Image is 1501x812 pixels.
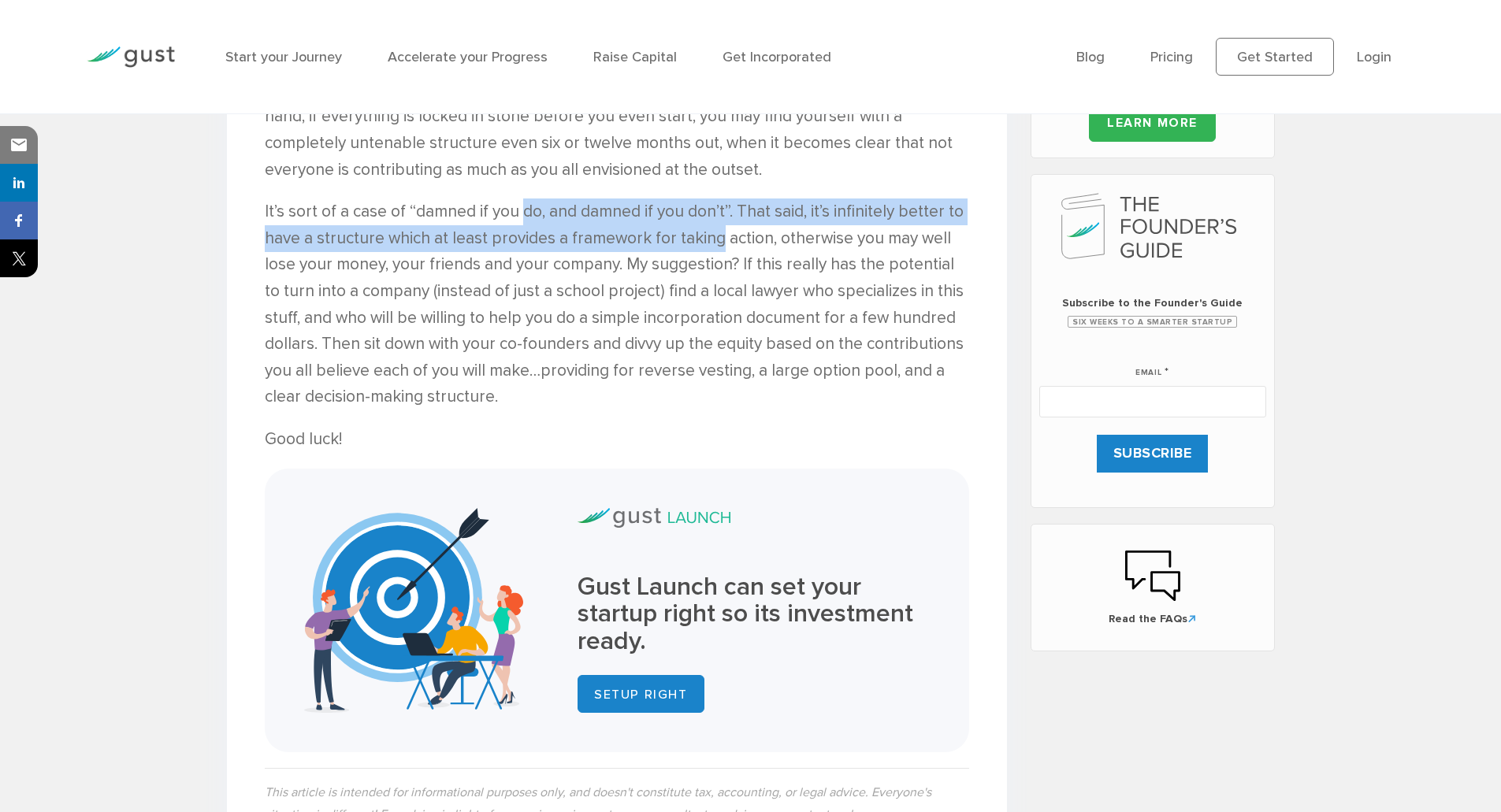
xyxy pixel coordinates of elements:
a: LEARN MORE [1089,104,1216,142]
a: Raise Capital [593,49,677,65]
a: SETUP RIGHT [578,675,704,713]
a: Start your Journey [225,49,342,65]
img: Gust Logo [87,46,175,68]
p: Good luck! [265,426,969,453]
span: Subscribe to the Founder's Guide [1039,295,1266,311]
p: It’s sort of a case of “damned if you do, and damned if you don’t”. That said, it’s infinitely be... [265,198,969,410]
a: Login [1357,49,1391,65]
span: Six Weeks to a Smarter Startup [1068,316,1237,328]
input: SUBSCRIBE [1097,435,1209,473]
a: Get Incorporated [723,49,831,65]
a: Pricing [1150,49,1193,65]
span: Read the FAQs [1047,611,1258,627]
h3: Gust Launch can set your startup right so its investment ready. [578,573,930,656]
label: Email [1135,348,1169,380]
a: Read the FAQs [1047,548,1258,627]
a: Accelerate your Progress [388,49,548,65]
a: Get Started [1216,38,1334,76]
a: Blog [1076,49,1105,65]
